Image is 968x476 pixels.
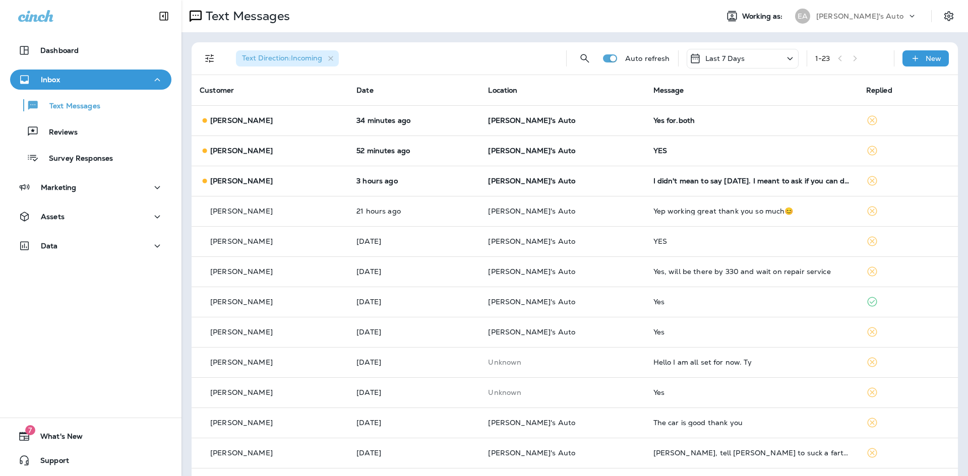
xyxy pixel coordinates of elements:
div: The car is good thank you [653,419,850,427]
span: Replied [866,86,892,95]
p: [PERSON_NAME] [210,419,273,427]
span: [PERSON_NAME]'s Auto [488,116,575,125]
button: Settings [940,7,958,25]
button: Inbox [10,70,171,90]
p: This customer does not have a last location and the phone number they messaged is not assigned to... [488,388,637,396]
span: Message [653,86,684,95]
span: Support [30,456,69,468]
p: [PERSON_NAME]'s Auto [816,12,903,20]
span: [PERSON_NAME]'s Auto [488,448,575,457]
div: Yes [653,388,850,396]
p: [PERSON_NAME] [210,449,273,457]
button: Dashboard [10,40,171,60]
button: Search Messages [575,48,595,69]
div: Hello I am all set for now. Ty [653,358,850,366]
button: Collapse Sidebar [150,6,178,26]
p: [PERSON_NAME] [210,147,273,155]
div: Evan, tell Brandon to suck a fart from a Mexicans ass on taco Tuesday. [653,449,850,457]
p: Sep 21, 2025 03:14 PM [356,267,472,276]
button: Survey Responses [10,147,171,168]
p: Sep 23, 2025 09:17 AM [356,177,472,185]
p: Sep 21, 2025 11:22 AM [356,328,472,336]
p: This customer does not have a last location and the phone number they messaged is not assigned to... [488,358,637,366]
button: Data [10,236,171,256]
span: Customer [200,86,234,95]
p: Sep 21, 2025 01:51 PM [356,298,472,306]
span: What's New [30,432,83,444]
p: Text Messages [39,102,100,111]
span: [PERSON_NAME]'s Auto [488,146,575,155]
p: Sep 22, 2025 03:18 PM [356,207,472,215]
p: [PERSON_NAME] [210,177,273,185]
p: [PERSON_NAME] [210,207,273,215]
span: 7 [25,425,35,435]
p: Survey Responses [39,154,113,164]
p: [PERSON_NAME] [210,328,273,336]
div: I didn't mean to say tomorrow. I meant to ask if you can do it today. [653,177,850,185]
div: Yes [653,298,850,306]
div: YES [653,237,850,245]
div: Yes, will be there by 330 and wait on repair service [653,267,850,276]
div: YES [653,147,850,155]
span: [PERSON_NAME]'s Auto [488,207,575,216]
p: Sep 21, 2025 11:20 AM [356,388,472,396]
button: 7What's New [10,426,171,446]
p: Assets [41,213,65,221]
div: Yes for.both [653,116,850,124]
span: [PERSON_NAME]'s Auto [488,237,575,246]
button: Text Messages [10,95,171,116]
span: [PERSON_NAME]'s Auto [488,418,575,427]
p: [PERSON_NAME] [210,116,273,124]
p: [PERSON_NAME] [210,237,273,245]
div: Yes [653,328,850,336]
span: Text Direction : Incoming [242,53,322,62]
div: EA [795,9,810,24]
p: [PERSON_NAME] [210,267,273,276]
p: Sep 21, 2025 11:21 AM [356,358,472,366]
div: Text Direction:Incoming [236,50,339,66]
p: [PERSON_NAME] [210,388,273,396]
p: Sep 20, 2025 09:40 AM [356,449,472,457]
p: Auto refresh [625,54,670,62]
p: Inbox [41,76,60,84]
span: [PERSON_NAME]'s Auto [488,297,575,306]
span: Working as: [742,12,785,21]
span: Location [488,86,517,95]
button: Filters [200,48,220,69]
p: Sep 23, 2025 11:49 AM [356,116,472,124]
span: [PERSON_NAME]'s Auto [488,267,575,276]
div: Yep working great thank you so much😊 [653,207,850,215]
p: [PERSON_NAME] [210,358,273,366]
p: Sep 20, 2025 11:28 AM [356,419,472,427]
button: Marketing [10,177,171,197]
div: 1 - 23 [815,54,830,62]
p: Sep 21, 2025 04:30 PM [356,237,472,245]
p: Dashboard [40,46,79,54]
span: [PERSON_NAME]'s Auto [488,327,575,336]
button: Assets [10,207,171,227]
p: Sep 23, 2025 11:31 AM [356,147,472,155]
p: Reviews [39,128,78,138]
p: Last 7 Days [705,54,745,62]
button: Reviews [10,121,171,142]
p: Data [41,242,58,250]
span: Date [356,86,374,95]
p: Text Messages [202,9,290,24]
span: [PERSON_NAME]'s Auto [488,176,575,185]
p: [PERSON_NAME] [210,298,273,306]
button: Support [10,450,171,470]
p: Marketing [41,183,76,191]
p: New [926,54,941,62]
